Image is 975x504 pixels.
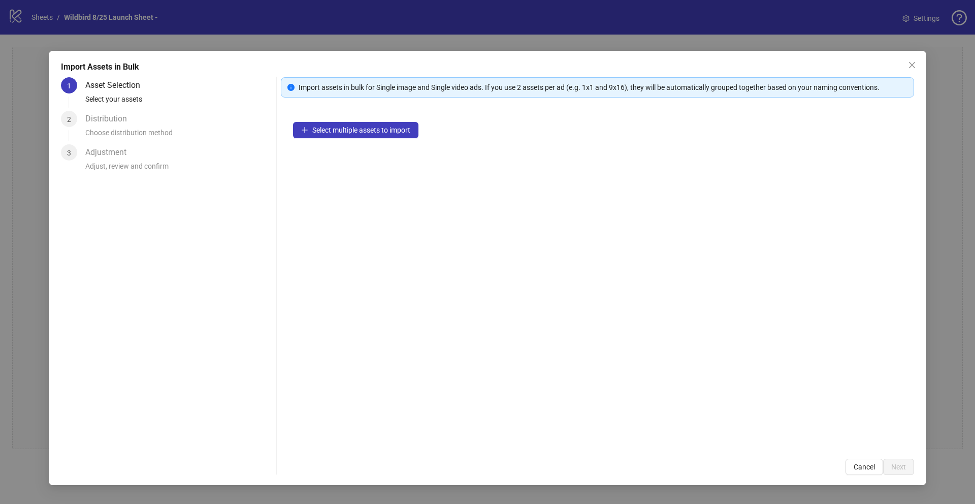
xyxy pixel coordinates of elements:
[61,61,914,73] div: Import Assets in Bulk
[883,459,914,475] button: Next
[85,93,272,111] div: Select your assets
[67,82,71,90] span: 1
[67,149,71,157] span: 3
[299,82,907,93] div: Import assets in bulk for Single image and Single video ads. If you use 2 assets per ad (e.g. 1x1...
[85,161,272,178] div: Adjust, review and confirm
[85,111,135,127] div: Distribution
[301,127,308,134] span: plus
[287,84,295,91] span: info-circle
[85,77,148,93] div: Asset Selection
[312,126,410,134] span: Select multiple assets to import
[904,57,920,73] button: Close
[293,122,418,138] button: Select multiple assets to import
[854,463,875,471] span: Cancel
[85,127,272,144] div: Choose distribution method
[85,144,135,161] div: Adjustment
[67,115,71,123] span: 2
[908,61,916,69] span: close
[846,459,883,475] button: Cancel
